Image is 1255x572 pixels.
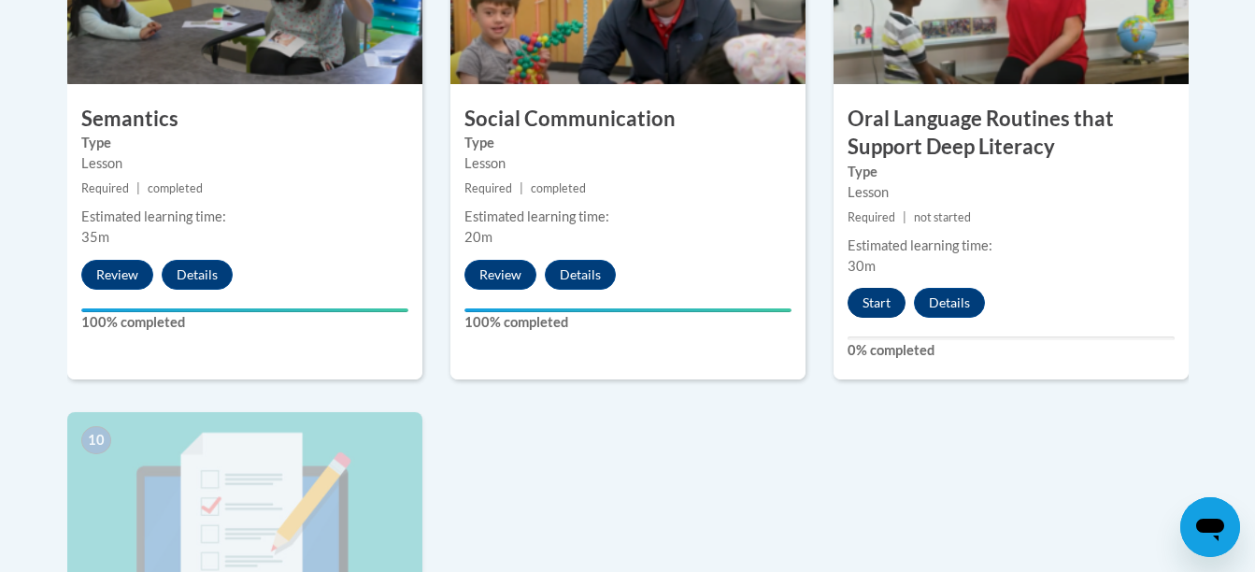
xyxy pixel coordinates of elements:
span: | [136,181,140,195]
button: Review [464,260,536,290]
label: Type [81,133,408,153]
label: Type [848,162,1175,182]
span: Required [81,181,129,195]
button: Details [545,260,616,290]
span: | [903,210,906,224]
button: Review [81,260,153,290]
div: Estimated learning time: [848,236,1175,256]
label: 100% completed [464,312,792,333]
span: 30m [848,258,876,274]
div: Lesson [464,153,792,174]
label: Type [464,133,792,153]
span: not started [914,210,971,224]
span: completed [148,181,203,195]
span: Required [464,181,512,195]
div: Your progress [464,308,792,312]
iframe: Button to launch messaging window [1180,497,1240,557]
div: Estimated learning time: [464,207,792,227]
button: Details [914,288,985,318]
h3: Oral Language Routines that Support Deep Literacy [834,105,1189,163]
div: Estimated learning time: [81,207,408,227]
span: | [520,181,523,195]
div: Lesson [81,153,408,174]
span: Required [848,210,895,224]
span: 20m [464,229,492,245]
label: 100% completed [81,312,408,333]
button: Details [162,260,233,290]
div: Your progress [81,308,408,312]
span: 35m [81,229,109,245]
h3: Social Communication [450,105,806,134]
button: Start [848,288,906,318]
span: 10 [81,426,111,454]
h3: Semantics [67,105,422,134]
div: Lesson [848,182,1175,203]
label: 0% completed [848,340,1175,361]
span: completed [531,181,586,195]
